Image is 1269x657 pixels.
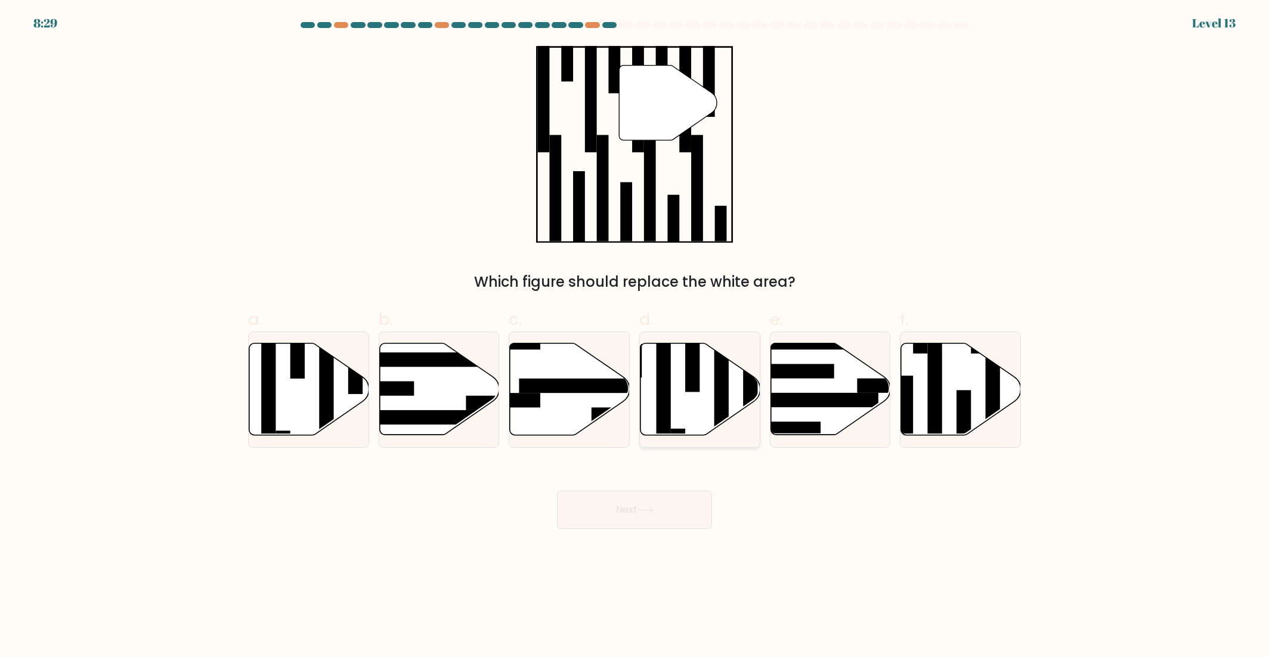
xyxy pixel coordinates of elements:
span: b. [379,308,393,331]
span: f. [900,308,908,331]
button: Next [557,491,712,529]
div: Which figure should replace the white area? [255,271,1014,293]
span: c. [509,308,522,331]
span: d. [639,308,654,331]
div: Level 13 [1192,14,1236,32]
g: " [619,66,717,141]
span: a. [248,308,262,331]
div: 8:29 [33,14,57,32]
span: e. [770,308,783,331]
